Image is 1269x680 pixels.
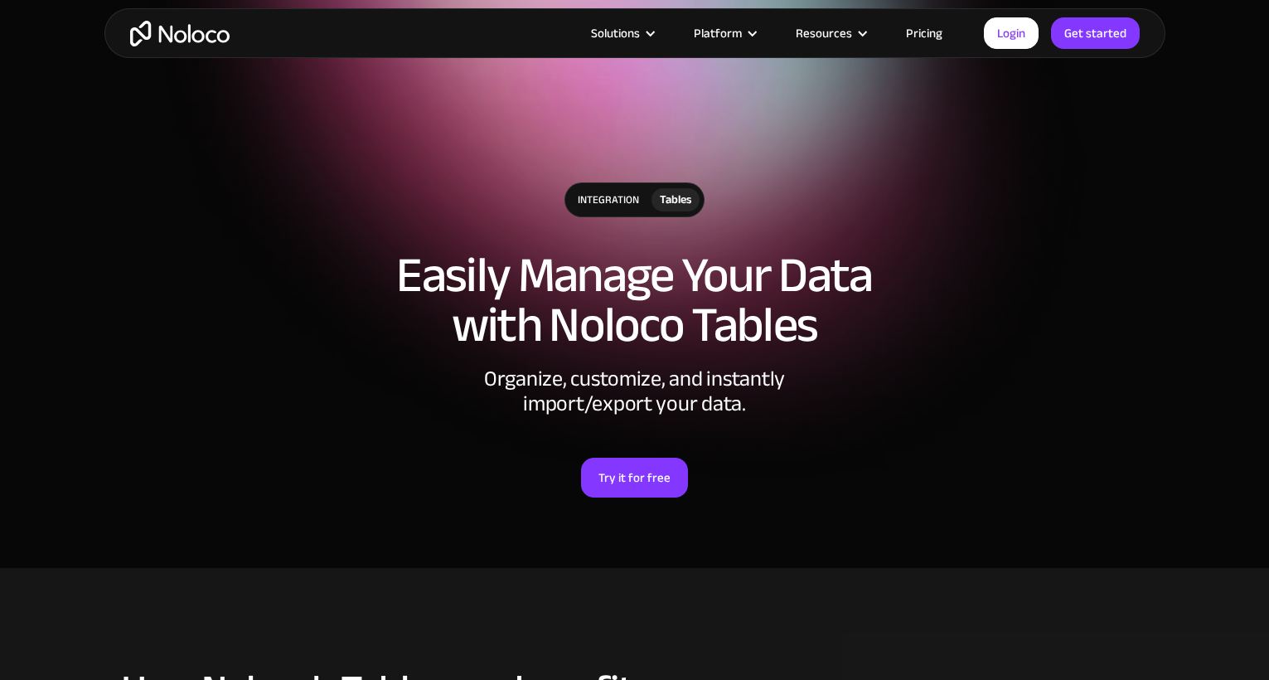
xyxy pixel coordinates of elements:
[775,22,885,44] div: Resources
[121,250,1149,350] h1: Easily Manage Your Data with Noloco Tables
[796,22,852,44] div: Resources
[598,467,671,488] div: Try it for free
[386,367,884,416] div: Organize, customize, and instantly import/export your data.
[565,183,651,216] div: integration
[570,22,673,44] div: Solutions
[984,17,1039,49] a: Login
[694,22,742,44] div: Platform
[591,22,640,44] div: Solutions
[581,458,688,498] a: Try it for free
[130,21,230,46] a: home
[673,22,775,44] div: Platform
[660,191,691,209] div: Tables
[885,22,963,44] a: Pricing
[1051,17,1140,49] a: Get started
